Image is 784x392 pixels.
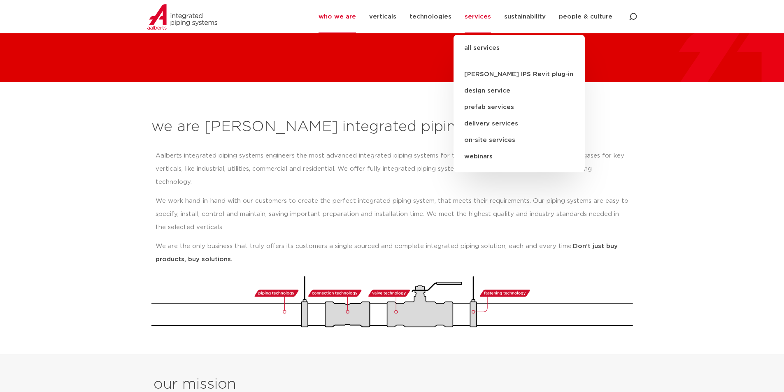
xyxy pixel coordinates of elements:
ul: services [454,35,585,172]
p: We work hand-in-hand with our customers to create the perfect integrated piping system, that meet... [156,195,629,234]
a: [PERSON_NAME] IPS Revit plug-in [454,66,585,83]
a: design service [454,83,585,99]
h2: we are [PERSON_NAME] integrated piping systems [151,117,633,137]
a: delivery services [454,116,585,132]
a: all services [454,43,585,61]
p: Aalberts integrated piping systems engineers the most advanced integrated piping systems for the ... [156,149,629,189]
a: prefab services [454,99,585,116]
p: We are the only business that truly offers its customers a single sourced and complete integrated... [156,240,629,266]
a: on-site services [454,132,585,148]
a: webinars [454,148,585,165]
